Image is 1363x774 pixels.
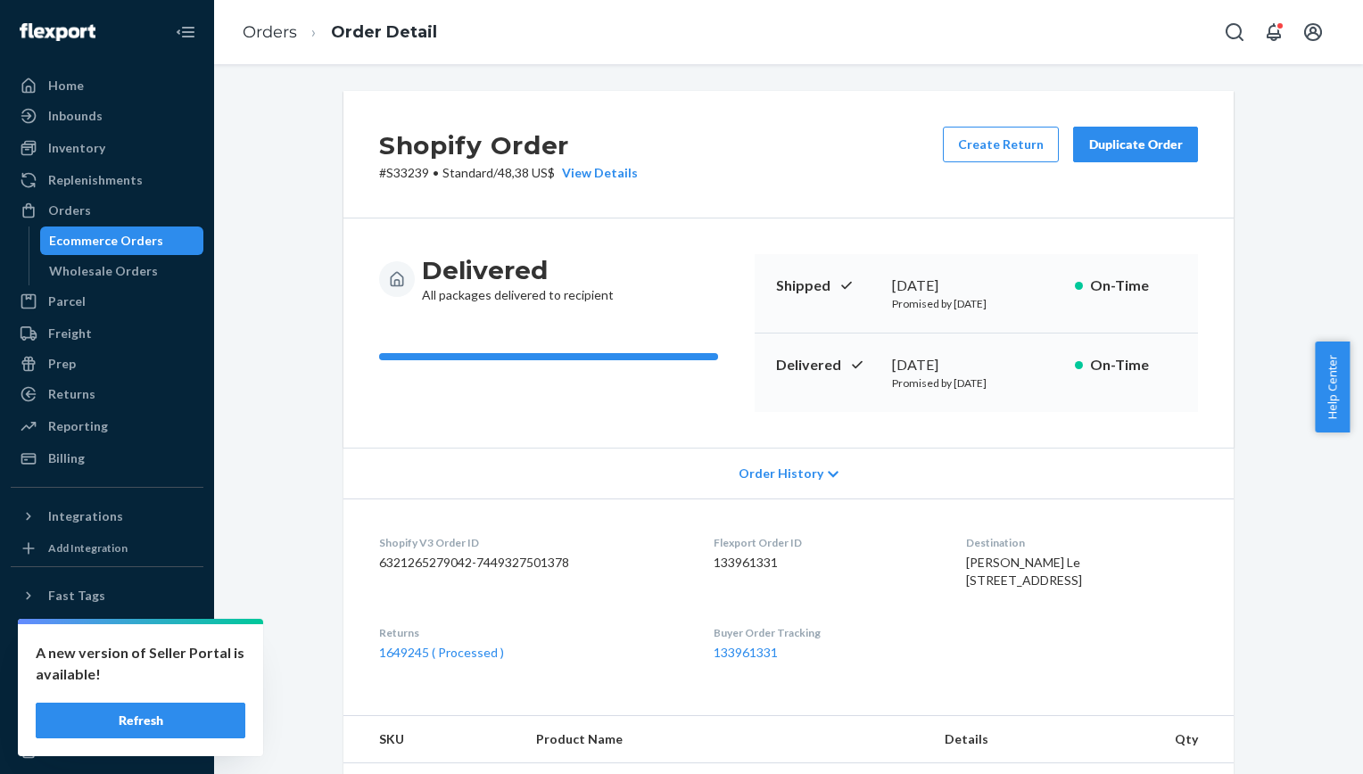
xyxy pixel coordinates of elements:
[1090,276,1177,296] p: On-Time
[48,107,103,125] div: Inbounds
[714,645,778,660] a: 133961331
[1315,342,1350,432] button: Help Center
[11,581,203,610] button: Fast Tags
[433,165,439,180] span: •
[379,625,685,640] dt: Returns
[11,166,203,194] a: Replenishments
[422,254,614,286] h3: Delivered
[11,502,203,531] button: Integrations
[11,319,203,348] a: Freight
[1090,355,1177,375] p: On-Time
[48,587,105,605] div: Fast Tags
[776,276,878,296] p: Shipped
[1073,127,1198,162] button: Duplicate Order
[892,276,1061,296] div: [DATE]
[11,71,203,100] a: Home
[11,706,203,735] a: Help Center
[379,127,638,164] h2: Shopify Order
[966,535,1198,550] dt: Destination
[943,127,1059,162] button: Create Return
[168,14,203,50] button: Close Navigation
[930,716,1127,763] th: Details
[48,77,84,95] div: Home
[48,540,128,556] div: Add Integration
[11,646,203,674] a: Settings
[379,164,638,182] p: # S33239 / 48,38 US$
[1295,14,1331,50] button: Open account menu
[243,22,297,42] a: Orders
[892,296,1061,311] p: Promised by [DATE]
[343,716,522,763] th: SKU
[20,23,95,41] img: Flexport logo
[11,617,203,638] a: Add Fast Tag
[1127,716,1234,763] th: Qty
[714,625,937,640] dt: Buyer Order Tracking
[48,202,91,219] div: Orders
[11,287,203,316] a: Parcel
[442,165,493,180] span: Standard
[331,22,437,42] a: Order Detail
[48,355,76,373] div: Prep
[892,355,1061,375] div: [DATE]
[36,642,245,685] p: A new version of Seller Portal is available!
[228,6,451,59] ol: breadcrumbs
[11,380,203,408] a: Returns
[48,139,105,157] div: Inventory
[11,102,203,130] a: Inbounds
[522,716,930,763] th: Product Name
[11,196,203,225] a: Orders
[776,355,878,375] p: Delivered
[714,535,937,550] dt: Flexport Order ID
[11,444,203,473] a: Billing
[36,703,245,738] button: Refresh
[49,262,158,280] div: Wholesale Orders
[48,171,143,189] div: Replenishments
[40,226,204,255] a: Ecommerce Orders
[11,737,203,765] button: Give Feedback
[1256,14,1292,50] button: Open notifications
[1217,14,1252,50] button: Open Search Box
[892,375,1061,391] p: Promised by [DATE]
[48,449,85,467] div: Billing
[422,254,614,304] div: All packages delivered to recipient
[11,412,203,441] a: Reporting
[40,257,204,285] a: Wholesale Orders
[379,535,685,550] dt: Shopify V3 Order ID
[11,538,203,559] a: Add Integration
[379,645,504,660] a: 1649245 ( Processed )
[11,134,203,162] a: Inventory
[714,554,937,572] dd: 133961331
[48,292,86,310] div: Parcel
[11,350,203,378] a: Prep
[48,385,95,403] div: Returns
[966,555,1082,588] span: [PERSON_NAME] Le [STREET_ADDRESS]
[48,417,108,435] div: Reporting
[379,554,685,572] dd: 6321265279042-7449327501378
[555,164,638,182] button: View Details
[48,507,123,525] div: Integrations
[48,325,92,342] div: Freight
[739,465,823,482] span: Order History
[49,232,163,250] div: Ecommerce Orders
[11,676,203,704] a: Talk to Support
[1088,136,1183,153] div: Duplicate Order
